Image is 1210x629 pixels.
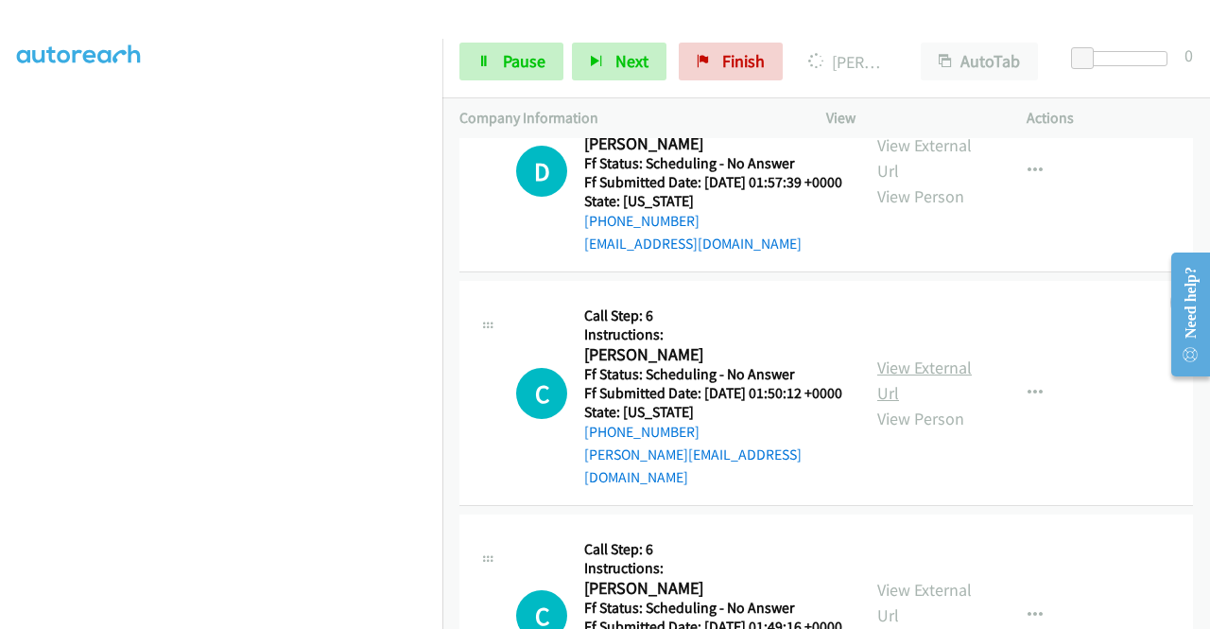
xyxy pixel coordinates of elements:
h5: Instructions: [584,325,843,344]
p: [PERSON_NAME] [808,49,887,75]
h5: State: [US_STATE] [584,403,843,422]
p: Company Information [459,107,792,130]
p: Actions [1027,107,1193,130]
h2: [PERSON_NAME] [584,578,837,600]
h5: Ff Status: Scheduling - No Answer [584,599,842,618]
h5: Call Step: 6 [584,540,842,559]
button: AutoTab [921,43,1038,80]
div: Delay between calls (in seconds) [1080,51,1167,66]
a: Pause [459,43,563,80]
p: View [826,107,993,130]
a: [EMAIL_ADDRESS][DOMAIN_NAME] [584,235,802,253]
div: The call is yet to be attempted [516,146,567,197]
div: 0 [1184,43,1193,68]
h5: Ff Submitted Date: [DATE] 01:57:39 +0000 [584,173,842,192]
iframe: Resource Center [1156,239,1210,390]
h5: Call Step: 6 [584,306,843,325]
h5: Ff Status: Scheduling - No Answer [584,365,843,384]
h5: Ff Submitted Date: [DATE] 01:50:12 +0000 [584,384,843,403]
a: [PHONE_NUMBER] [584,212,700,230]
h5: Ff Status: Scheduling - No Answer [584,154,842,173]
div: The call is yet to be attempted [516,368,567,419]
a: View Person [877,408,964,429]
button: Next [572,43,666,80]
a: View Person [877,185,964,207]
h2: [PERSON_NAME] [584,344,837,366]
h5: State: [US_STATE] [584,192,842,211]
span: Next [615,50,648,72]
a: View External Url [877,357,972,404]
a: [PERSON_NAME][EMAIL_ADDRESS][DOMAIN_NAME] [584,446,802,486]
h1: C [516,368,567,419]
h1: D [516,146,567,197]
h2: [PERSON_NAME] [584,133,837,155]
h5: Instructions: [584,559,842,578]
span: Pause [503,50,545,72]
span: Finish [722,50,765,72]
a: Finish [679,43,783,80]
a: [PHONE_NUMBER] [584,423,700,441]
a: View External Url [877,579,972,626]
